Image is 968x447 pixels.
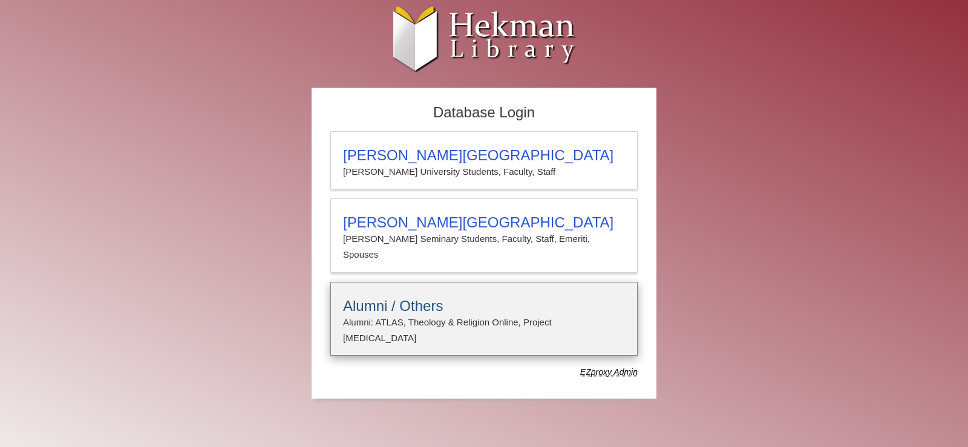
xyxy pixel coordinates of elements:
p: Alumni: ATLAS, Theology & Religion Online, Project [MEDICAL_DATA] [343,315,625,347]
h3: [PERSON_NAME][GEOGRAPHIC_DATA] [343,147,625,164]
a: [PERSON_NAME][GEOGRAPHIC_DATA][PERSON_NAME] University Students, Faculty, Staff [330,131,638,189]
a: [PERSON_NAME][GEOGRAPHIC_DATA][PERSON_NAME] Seminary Students, Faculty, Staff, Emeriti, Spouses [330,198,638,273]
h2: Database Login [324,100,644,125]
h3: [PERSON_NAME][GEOGRAPHIC_DATA] [343,214,625,231]
summary: Alumni / OthersAlumni: ATLAS, Theology & Religion Online, Project [MEDICAL_DATA] [343,298,625,347]
p: [PERSON_NAME] University Students, Faculty, Staff [343,164,625,180]
p: [PERSON_NAME] Seminary Students, Faculty, Staff, Emeriti, Spouses [343,231,625,263]
h3: Alumni / Others [343,298,625,315]
dfn: Use Alumni login [580,367,638,377]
